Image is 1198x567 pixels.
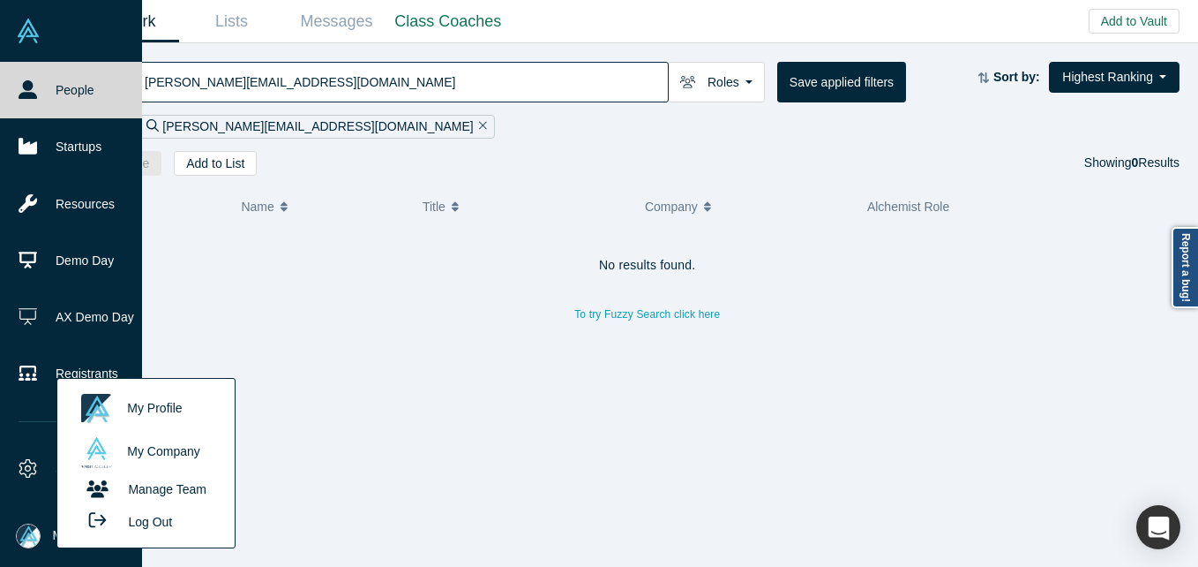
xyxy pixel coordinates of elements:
[53,526,116,545] span: My Account
[645,188,849,225] button: Company
[179,1,284,42] a: Lists
[1084,151,1179,176] div: Showing
[1049,62,1179,93] button: Highest Ranking
[16,19,41,43] img: Alchemist Vault Logo
[81,394,112,425] img: Mia Scott's profile
[562,303,732,326] button: To try Fuzzy Search click here
[1172,227,1198,308] a: Report a bug!
[284,1,389,42] a: Messages
[241,188,404,225] button: Name
[1132,155,1179,170] span: Results
[1132,155,1139,170] strong: 0
[72,431,219,474] a: My Company
[993,70,1040,84] strong: Sort by:
[81,437,112,468] img: Alchemist Accelerator's profile
[645,188,698,225] span: Company
[16,524,116,548] button: My Account
[72,474,219,505] a: Manage Team
[1089,9,1179,34] button: Add to Vault
[241,188,273,225] span: Name
[423,188,446,225] span: Title
[139,115,494,139] div: [PERSON_NAME][EMAIL_ADDRESS][DOMAIN_NAME]
[389,1,507,42] a: Class Coaches
[867,200,949,214] span: Alchemist Role
[102,258,1194,273] h4: No results found.
[423,188,626,225] button: Title
[174,151,257,176] button: Add to List
[72,505,178,538] button: Log Out
[72,388,219,431] a: My Profile
[474,117,487,137] button: Remove Filter
[668,62,765,102] button: Roles
[143,61,668,102] input: Search by name, title, company, summary, expertise, investment criteria or topics of focus
[16,524,41,548] img: Mia Scott's Account
[777,62,906,102] button: Save applied filters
